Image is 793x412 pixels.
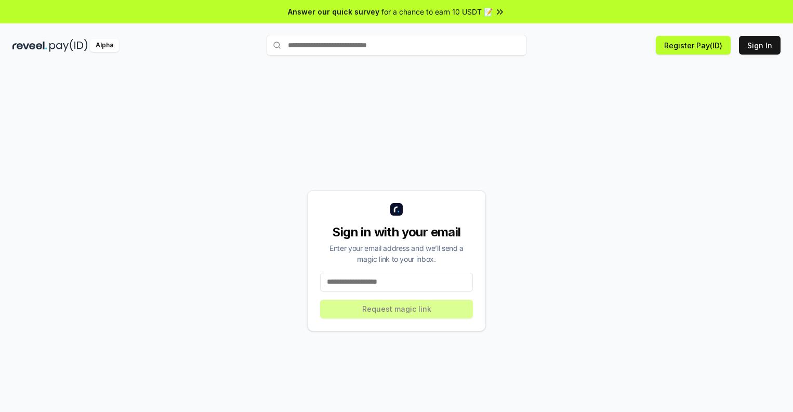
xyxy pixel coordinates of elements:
div: Enter your email address and we’ll send a magic link to your inbox. [320,243,473,264]
button: Register Pay(ID) [656,36,731,55]
img: logo_small [390,203,403,216]
div: Sign in with your email [320,224,473,241]
img: reveel_dark [12,39,47,52]
div: Alpha [90,39,119,52]
span: Answer our quick survey [288,6,379,17]
img: pay_id [49,39,88,52]
span: for a chance to earn 10 USDT 📝 [381,6,493,17]
button: Sign In [739,36,781,55]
